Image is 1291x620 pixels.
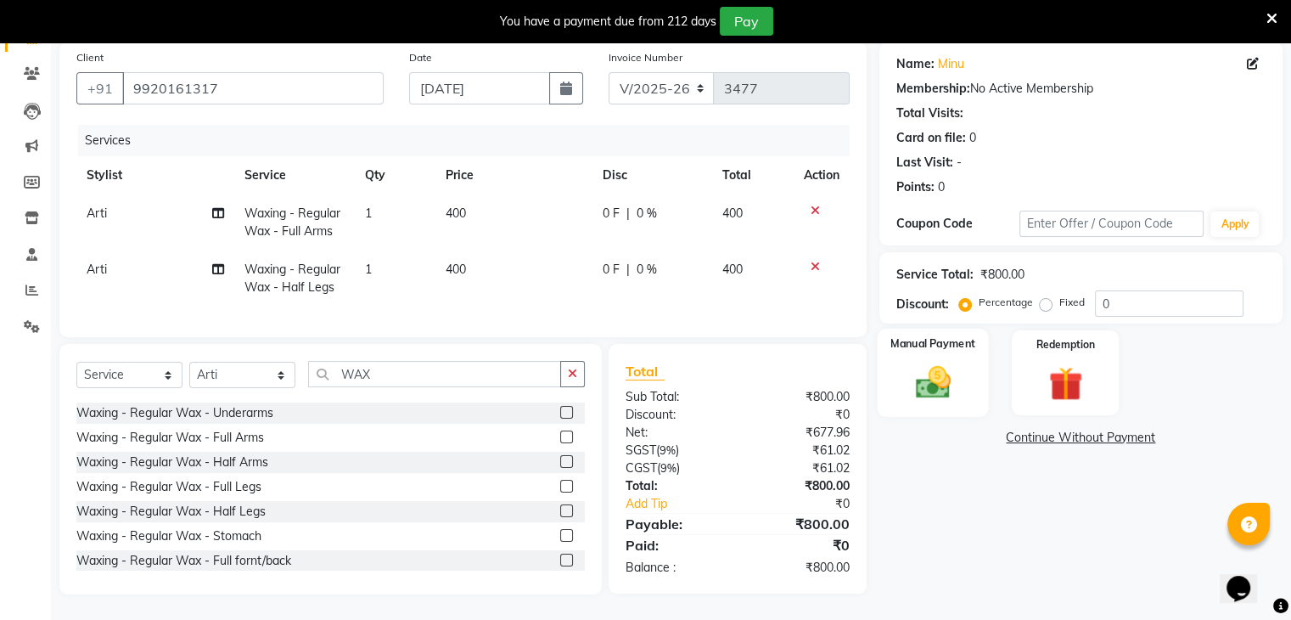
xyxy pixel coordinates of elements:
[613,514,738,534] div: Payable:
[626,442,656,458] span: SGST
[409,50,432,65] label: Date
[613,459,738,477] div: ( )
[613,424,738,442] div: Net:
[626,460,657,476] span: CGST
[603,261,620,279] span: 0 F
[613,442,738,459] div: ( )
[896,80,970,98] div: Membership:
[308,361,561,387] input: Search or Scan
[979,295,1033,310] label: Percentage
[500,13,716,31] div: You have a payment due from 212 days
[87,262,107,277] span: Arti
[720,7,773,36] button: Pay
[76,503,266,521] div: Waxing - Regular Wax - Half Legs
[609,50,682,65] label: Invoice Number
[76,478,261,496] div: Waxing - Regular Wax - Full Legs
[738,459,862,477] div: ₹61.02
[738,477,862,495] div: ₹800.00
[613,388,738,406] div: Sub Total:
[896,154,953,172] div: Last Visit:
[738,442,862,459] div: ₹61.02
[234,156,355,194] th: Service
[896,215,1019,233] div: Coupon Code
[78,125,862,156] div: Services
[896,296,949,313] div: Discount:
[896,80,1266,98] div: No Active Membership
[722,206,743,221] span: 400
[1019,211,1204,237] input: Enter Offer / Coupon Code
[613,406,738,424] div: Discount:
[446,206,466,221] span: 400
[613,559,738,577] div: Balance :
[122,72,384,104] input: Search by Name/Mobile/Email/Code
[626,205,630,223] span: |
[613,495,758,513] a: Add Tip
[76,50,104,65] label: Client
[76,552,291,570] div: Waxing - Regular Wax - Full fornt/back
[794,156,850,194] th: Action
[365,262,372,277] span: 1
[896,266,974,284] div: Service Total:
[738,424,862,442] div: ₹677.96
[244,206,340,239] span: Waxing - Regular Wax - Full Arms
[613,477,738,495] div: Total:
[365,206,372,221] span: 1
[890,335,975,352] label: Manual Payment
[355,156,435,194] th: Qty
[738,559,862,577] div: ₹800.00
[244,262,340,295] span: Waxing - Regular Wax - Half Legs
[592,156,712,194] th: Disc
[957,154,962,172] div: -
[637,261,657,279] span: 0 %
[738,535,862,555] div: ₹0
[603,205,620,223] span: 0 F
[1059,295,1085,310] label: Fixed
[660,461,676,475] span: 9%
[87,206,107,221] span: Arti
[712,156,794,194] th: Total
[76,72,124,104] button: +91
[76,527,261,545] div: Waxing - Regular Wax - Stomach
[722,262,743,277] span: 400
[76,454,268,471] div: Waxing - Regular Wax - Half Arms
[758,495,862,513] div: ₹0
[613,535,738,555] div: Paid:
[896,104,963,122] div: Total Visits:
[435,156,592,194] th: Price
[738,406,862,424] div: ₹0
[896,129,966,147] div: Card on file:
[938,178,945,196] div: 0
[969,129,976,147] div: 0
[660,443,676,457] span: 9%
[896,55,935,73] div: Name:
[76,404,273,422] div: Waxing - Regular Wax - Underarms
[738,514,862,534] div: ₹800.00
[446,262,466,277] span: 400
[904,363,961,403] img: _cash.svg
[1210,211,1259,237] button: Apply
[883,429,1279,447] a: Continue Without Payment
[626,261,630,279] span: |
[938,55,964,73] a: Minu
[896,178,935,196] div: Points:
[76,429,264,447] div: Waxing - Regular Wax - Full Arms
[76,156,234,194] th: Stylist
[637,205,657,223] span: 0 %
[1038,363,1093,405] img: _gift.svg
[1220,552,1274,603] iframe: chat widget
[1036,337,1095,352] label: Redemption
[738,388,862,406] div: ₹800.00
[626,363,665,380] span: Total
[980,266,1024,284] div: ₹800.00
